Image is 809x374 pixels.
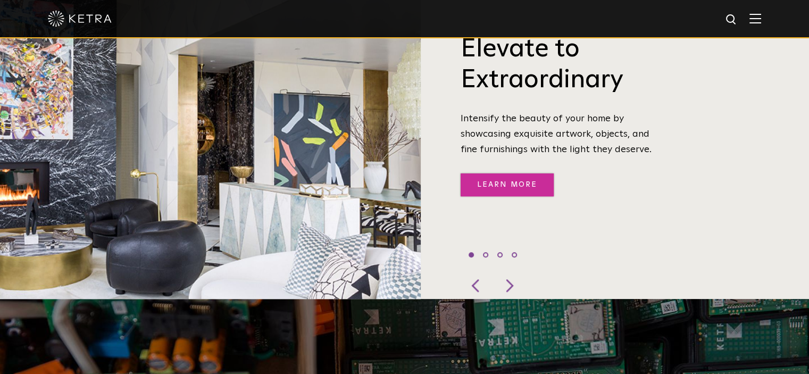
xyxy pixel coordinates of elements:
[461,114,652,154] span: Intensify the beauty of your home by showcasing exquisite artwork, objects, and fine furnishings ...
[725,13,738,27] img: search icon
[48,11,112,27] img: ketra-logo-2019-white
[461,173,554,196] a: Learn More
[749,13,761,23] img: Hamburger%20Nav.svg
[461,34,660,95] h3: Elevate to Extraordinary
